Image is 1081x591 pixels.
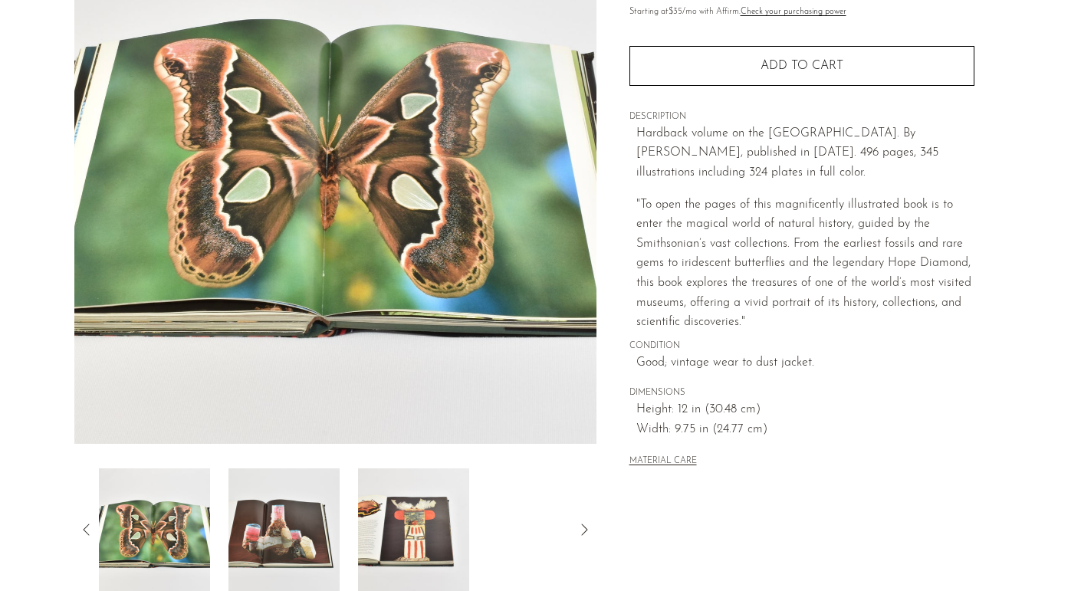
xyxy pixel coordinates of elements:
[636,353,974,373] span: Good; vintage wear to dust jacket.
[761,60,843,72] span: Add to cart
[636,195,974,333] p: "To open the pages of this magnificently illustrated book is to enter the magical world of natura...
[629,5,974,19] p: Starting at /mo with Affirm.
[636,400,974,420] span: Height: 12 in (30.48 cm)
[629,340,974,353] span: CONDITION
[629,456,697,468] button: MATERIAL CARE
[228,468,340,591] img: The National Museum of Natural History
[636,124,974,183] p: Hardback volume on the [GEOGRAPHIC_DATA]. By [PERSON_NAME], published in [DATE]. 496 pages, 345 i...
[629,46,974,86] button: Add to cart
[741,8,846,16] a: Check your purchasing power - Learn more about Affirm Financing (opens in modal)
[358,468,469,591] img: The National Museum of Natural History
[629,110,974,124] span: DESCRIPTION
[99,468,210,591] img: The National Museum of Natural History
[629,386,974,400] span: DIMENSIONS
[669,8,682,16] span: $35
[636,420,974,440] span: Width: 9.75 in (24.77 cm)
